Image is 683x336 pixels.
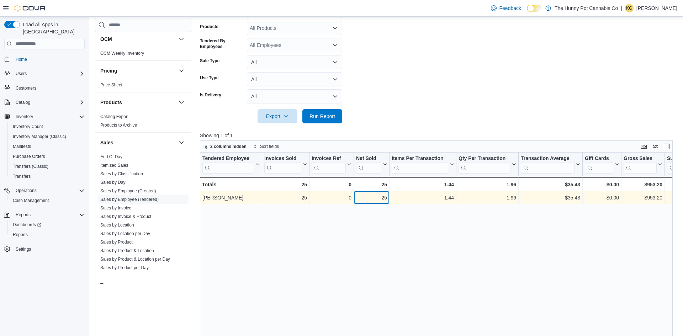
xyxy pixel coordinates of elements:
[16,188,37,193] span: Operations
[16,212,31,218] span: Reports
[13,245,34,254] a: Settings
[555,4,618,12] p: The Hunny Pot Cannabis Co
[247,55,342,69] button: All
[100,36,112,43] h3: OCM
[585,155,613,174] div: Gift Card Sales
[7,220,88,230] a: Dashboards
[459,155,516,174] button: Qty Per Transaction
[13,69,85,78] span: Users
[264,180,307,189] div: 25
[585,193,619,202] div: $0.00
[10,142,85,151] span: Manifests
[459,155,510,162] div: Qty Per Transaction
[13,112,85,121] span: Inventory
[100,122,137,128] span: Products to Archive
[13,154,45,159] span: Purchase Orders
[624,155,662,174] button: Gross Sales
[625,4,634,12] div: Kelsey Gourdine
[626,4,632,12] span: KG
[10,220,85,229] span: Dashboards
[7,142,88,151] button: Manifests
[10,122,85,131] span: Inventory Count
[13,84,85,92] span: Customers
[14,5,46,12] img: Cova
[100,282,176,289] button: Taxes
[488,1,524,15] a: Feedback
[624,180,662,189] div: $953.20
[392,193,454,202] div: 1.44
[7,196,88,206] button: Cash Management
[7,151,88,161] button: Purchase Orders
[312,155,351,174] button: Invoices Ref
[10,196,52,205] a: Cash Management
[100,114,128,119] a: Catalog Export
[264,155,301,174] div: Invoices Sold
[100,240,133,245] a: Sales by Product
[312,155,346,174] div: Invoices Ref
[624,155,657,162] div: Gross Sales
[202,155,254,162] div: Tendered Employee
[13,232,28,238] span: Reports
[264,193,307,202] div: 25
[392,155,448,174] div: Items Per Transaction
[100,180,126,185] a: Sales by Day
[585,155,613,162] div: Gift Cards
[100,188,156,194] span: Sales by Employee (Created)
[95,49,191,60] div: OCM
[309,113,335,120] span: Run Report
[356,180,387,189] div: 25
[100,154,122,160] span: End Of Day
[100,114,128,119] span: Catalog Export
[1,69,88,79] button: Users
[10,132,85,141] span: Inventory Manager (Classic)
[356,155,381,162] div: Net Sold
[16,71,27,76] span: Users
[100,171,143,177] span: Sales by Classification
[499,5,521,12] span: Feedback
[7,161,88,171] button: Transfers (Classic)
[100,222,134,228] span: Sales by Location
[10,230,85,239] span: Reports
[10,196,85,205] span: Cash Management
[177,66,186,75] button: Pricing
[13,54,85,63] span: Home
[202,155,254,174] div: Tendered Employee
[13,55,30,64] a: Home
[10,152,48,161] a: Purchase Orders
[392,155,454,174] button: Items Per Transaction
[1,54,88,64] button: Home
[258,109,297,123] button: Export
[13,112,36,121] button: Inventory
[459,180,516,189] div: 1.96
[100,36,176,43] button: OCM
[302,109,342,123] button: Run Report
[100,82,122,87] a: Price Sheet
[10,162,51,171] a: Transfers (Classic)
[13,84,39,92] a: Customers
[7,122,88,132] button: Inventory Count
[13,98,33,107] button: Catalog
[100,214,151,219] a: Sales by Invoice & Product
[13,134,66,139] span: Inventory Manager (Classic)
[100,154,122,159] a: End Of Day
[100,231,150,236] a: Sales by Location per Day
[521,180,580,189] div: $35.43
[100,51,144,56] a: OCM Weekly Inventory
[200,75,218,81] label: Use Type
[13,164,48,169] span: Transfers (Classic)
[10,172,85,181] span: Transfers
[332,25,338,31] button: Open list of options
[1,97,88,107] button: Catalog
[260,144,279,149] span: Sort fields
[100,248,154,254] span: Sales by Product & Location
[100,99,122,106] h3: Products
[100,82,122,88] span: Price Sheet
[312,180,351,189] div: 0
[356,155,387,174] button: Net Sold
[636,4,677,12] p: [PERSON_NAME]
[10,220,44,229] a: Dashboards
[262,109,293,123] span: Export
[200,142,249,151] button: 2 columns hidden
